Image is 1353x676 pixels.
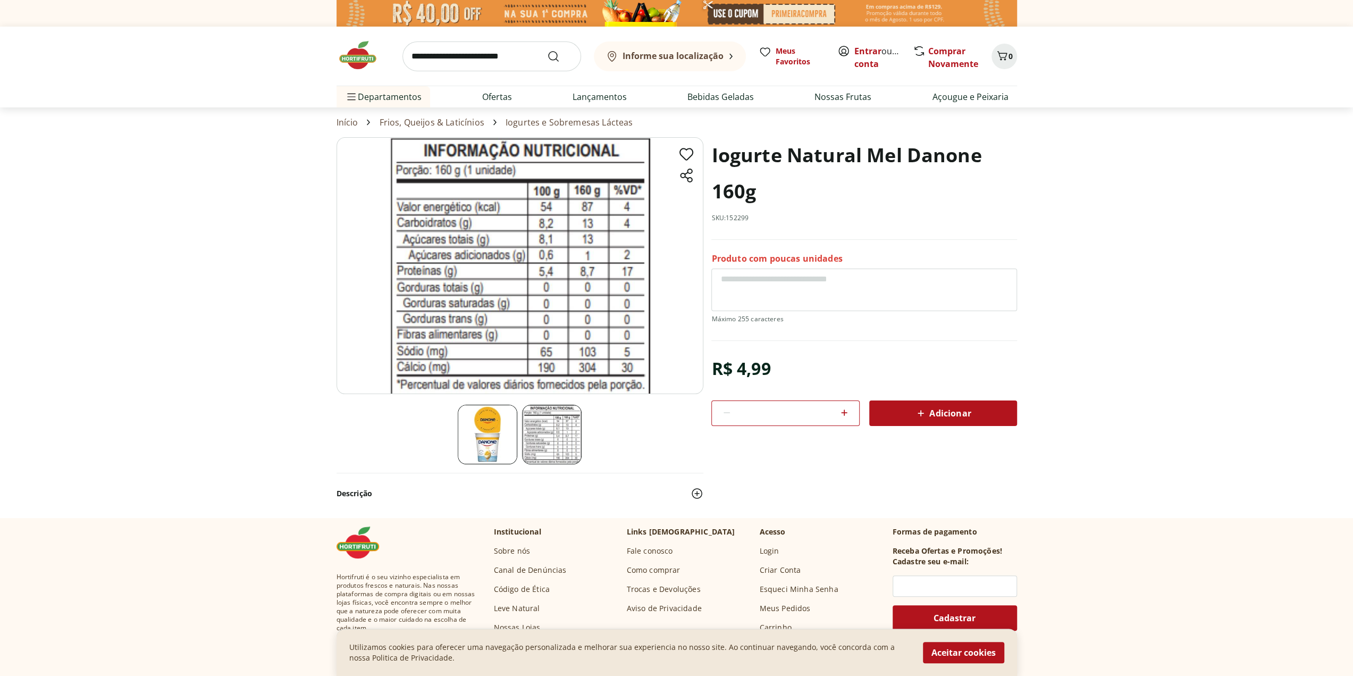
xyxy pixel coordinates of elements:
a: Login [760,546,779,556]
a: Nossas Frutas [814,90,871,103]
a: Aviso de Privacidade [627,603,702,614]
a: Código de Ética [494,584,550,595]
button: Menu [345,84,358,110]
div: R$ 4,99 [711,354,770,383]
p: Formas de pagamento [893,527,1017,537]
span: Hortifruti é o seu vizinho especialista em produtos frescos e naturais. Nas nossas plataformas de... [337,573,477,632]
img: Tabela Iogurte Natural Mel Danone 160g [337,137,703,394]
a: Nossas Lojas [494,622,541,633]
p: Utilizamos cookies para oferecer uma navegação personalizada e melhorar sua experiencia no nosso ... [349,642,910,663]
span: ou [854,45,902,70]
a: Meus Favoritos [759,46,825,67]
h3: Cadastre seu e-mail: [893,556,969,567]
a: Como comprar [627,565,680,575]
a: Iogurtes e Sobremesas Lácteas [506,118,633,127]
p: Links [DEMOGRAPHIC_DATA] [627,527,735,537]
a: Fale conosco [627,546,673,556]
span: Cadastrar [934,614,976,622]
img: Iogurte Natural Mel Danone 160g [458,405,517,464]
button: Informe sua localização [594,41,746,71]
a: Sobre nós [494,546,530,556]
a: Leve Natural [494,603,540,614]
a: Açougue e Peixaria [932,90,1008,103]
img: Hortifruti [337,527,390,558]
a: Lançamentos [573,90,627,103]
button: Aceitar cookies [923,642,1004,663]
a: Início [337,118,358,127]
p: Produto com poucas unidades [711,253,842,264]
h3: Receba Ofertas e Promoções! [893,546,1002,556]
button: Submit Search [547,50,573,63]
b: Informe sua localização [623,50,724,62]
a: Bebidas Geladas [687,90,754,103]
a: Trocas e Devoluções [627,584,701,595]
span: 0 [1009,51,1013,61]
input: search [402,41,581,71]
span: Departamentos [345,84,422,110]
a: Ofertas [482,90,512,103]
button: Adicionar [869,400,1017,426]
a: Criar Conta [760,565,801,575]
a: Entrar [854,45,881,57]
a: Canal de Denúncias [494,565,567,575]
p: SKU: 152299 [711,214,749,222]
button: Carrinho [991,44,1017,69]
img: Tabela Iogurte Natural Mel Danone 160g [522,405,582,464]
a: Frios, Queijos & Laticínios [379,118,484,127]
img: Hortifruti [337,39,390,71]
a: Comprar Novamente [928,45,978,70]
button: Descrição [337,482,703,505]
button: Cadastrar [893,605,1017,631]
p: Acesso [760,527,786,537]
a: Carrinho [760,622,792,633]
a: Esqueci Minha Senha [760,584,838,595]
a: Criar conta [854,45,913,70]
span: Meus Favoritos [776,46,825,67]
p: Institucional [494,527,541,537]
span: Adicionar [914,407,971,420]
a: Meus Pedidos [760,603,811,614]
h1: Iogurte Natural Mel Danone 160g [711,137,1016,210]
